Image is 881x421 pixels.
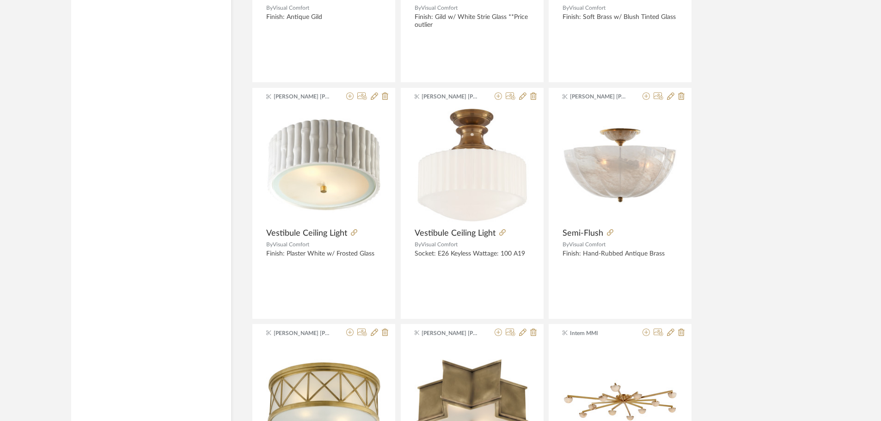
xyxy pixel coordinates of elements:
span: By [266,242,273,247]
span: Visual Comfort [273,5,309,11]
span: Visual Comfort [569,242,606,247]
span: By [563,5,569,11]
div: Finish: Hand-Rubbed Antique Brass [563,250,678,266]
span: By [415,5,421,11]
span: [PERSON_NAME] [PERSON_NAME] [422,92,480,101]
img: Semi-Flush [563,108,678,223]
span: Visual Comfort [421,242,458,247]
span: By [266,5,273,11]
span: Visual Comfort [569,5,606,11]
span: Intern MMI [570,329,628,337]
div: Finish: Soft Brass w/ Blush Tinted Glass [563,13,678,29]
img: Vestibule Ceiling Light [266,108,381,223]
div: Socket: E26 Keyless Wattage: 100 A19 [415,250,530,266]
span: Visual Comfort [421,5,458,11]
span: Visual Comfort [273,242,309,247]
div: Finish: Antique Gild [266,13,381,29]
div: Finish: Plaster White w/ Frosted Glass [266,250,381,266]
span: [PERSON_NAME] [PERSON_NAME] [274,92,332,101]
span: [PERSON_NAME] [PERSON_NAME] [570,92,628,101]
span: [PERSON_NAME] [PERSON_NAME] [274,329,332,337]
span: Vestibule Ceiling Light [415,228,496,238]
span: Semi-Flush [563,228,603,238]
div: 0 [563,108,678,223]
span: Vestibule Ceiling Light [266,228,347,238]
div: Finish: Gild w/ White Strie Glass **Price outlier [415,13,530,29]
span: By [563,242,569,247]
img: Vestibule Ceiling Light [415,108,530,223]
span: By [415,242,421,247]
span: [PERSON_NAME] [PERSON_NAME] [422,329,480,337]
